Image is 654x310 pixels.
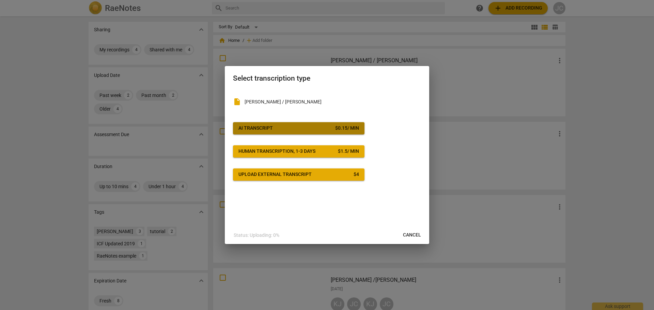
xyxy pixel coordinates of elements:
[338,148,359,155] div: $ 1.5 / min
[238,148,315,155] div: Human transcription, 1-3 days
[403,232,421,239] span: Cancel
[354,171,359,178] div: $ 4
[233,98,241,106] span: insert_drive_file
[238,125,273,132] div: AI Transcript
[238,171,312,178] div: Upload external transcript
[234,232,279,239] p: Status: Uploading: 0%
[233,74,421,83] h2: Select transcription type
[335,125,359,132] div: $ 0.15 / min
[245,98,421,105] p: Gary / John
